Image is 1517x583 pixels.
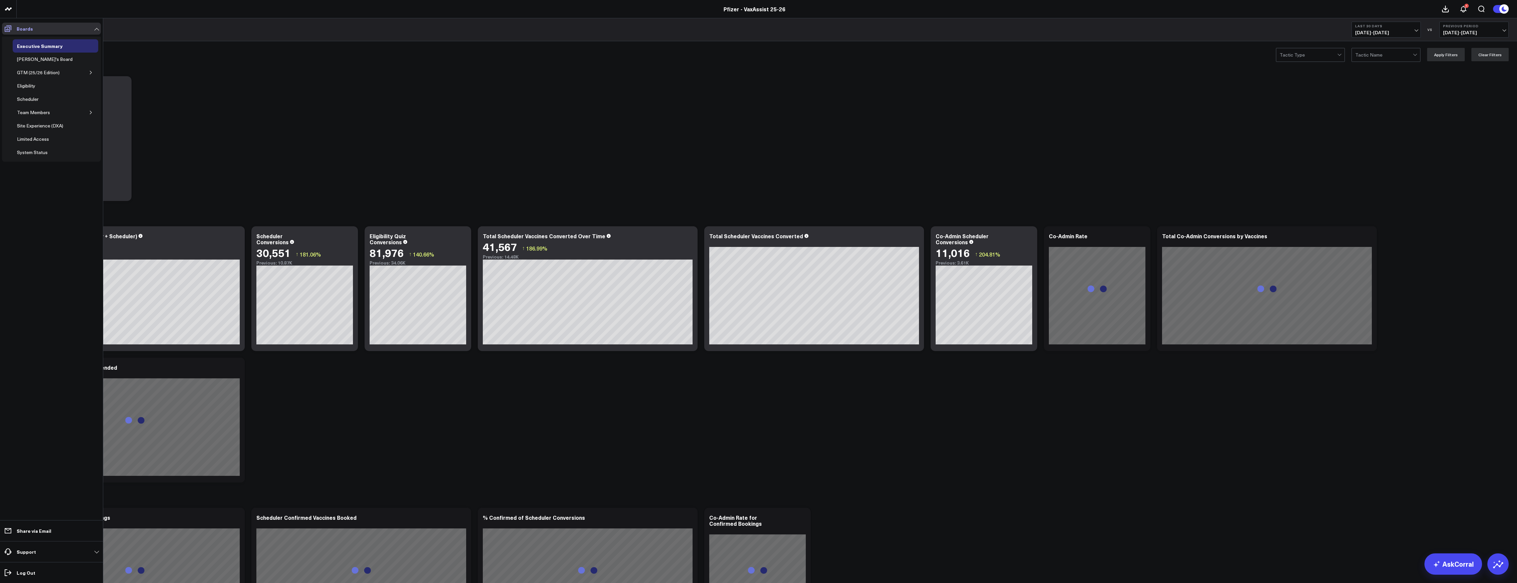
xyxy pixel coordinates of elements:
a: Limited Access [13,132,53,146]
div: 30,551 [256,247,291,259]
span: 204.81% [979,251,1000,258]
div: Co-Admin Rate [1049,232,1087,240]
button: Previous Period[DATE]-[DATE] [1439,22,1509,38]
div: 11,016 [936,247,970,259]
div: Total Scheduler Vaccines Converted Over Time [483,232,605,240]
div: VS [1424,28,1436,32]
div: GTM (25/26 Edition) [15,69,61,77]
a: System Status [13,146,52,159]
div: Eligibility [15,82,37,90]
span: ↑ [522,244,525,253]
span: ↑ [975,250,978,259]
span: 181.06% [300,251,321,258]
div: [PERSON_NAME]'s Board [15,55,74,63]
a: Eligibility [13,79,40,93]
a: Executive Summary [13,39,67,53]
p: Support [17,549,36,554]
button: Apply Filters [1427,48,1465,61]
a: [PERSON_NAME]'s Board [13,53,77,66]
button: Last 30 Days[DATE]-[DATE] [1352,22,1421,38]
span: 186.99% [526,245,547,252]
b: Previous Period [1443,24,1505,28]
div: Previous: 3.61K [936,260,1032,266]
span: ↑ [296,250,298,259]
p: Share via Email [17,528,51,533]
div: Scheduler Conversions [256,232,289,246]
div: Team Members [15,108,52,116]
a: Site Experience (DXA) [13,119,68,132]
div: % Confirmed of Scheduler Conversions [483,514,585,521]
div: Total Co-Admin Conversions by Vaccines [1162,232,1267,240]
div: Co-Admin Rate for Confirmed Bookings [709,514,762,527]
div: System Status [15,148,49,156]
span: 140.66% [413,251,434,258]
span: [DATE] - [DATE] [1443,30,1505,35]
button: Clear Filters [1471,48,1509,61]
div: Site Experience (DXA) [15,122,65,130]
a: GTM (25/26 Edition) [13,66,64,79]
div: Previous: 44.93K [30,254,240,260]
div: Co-Admin Scheduler Conversions [936,232,989,246]
span: ↑ [409,250,412,259]
div: Scheduler Confirmed Vaccines Booked [256,514,357,521]
p: Boards [17,26,33,31]
div: Previous: 34.06K [370,260,466,266]
div: 41,567 [483,241,517,253]
span: [DATE] - [DATE] [1355,30,1417,35]
div: Previous: 14.48K [483,254,693,260]
a: AskCorral [1424,553,1482,575]
b: Last 30 Days [1355,24,1417,28]
div: Eligibility Quiz Conversions [370,232,406,246]
div: Limited Access [15,135,51,143]
a: Team Members [13,106,54,119]
div: Previous: 10.87K [256,260,353,266]
a: Log Out [2,567,101,579]
div: 81,976 [370,247,404,259]
div: Scheduler [15,95,40,103]
p: Log Out [17,570,35,575]
div: Executive Summary [15,42,64,50]
div: 1 [1464,4,1469,8]
a: Pfizer - VaxAssist 25-26 [724,5,785,13]
a: Scheduler [13,93,43,106]
div: Total Scheduler Vaccines Converted [709,232,803,240]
